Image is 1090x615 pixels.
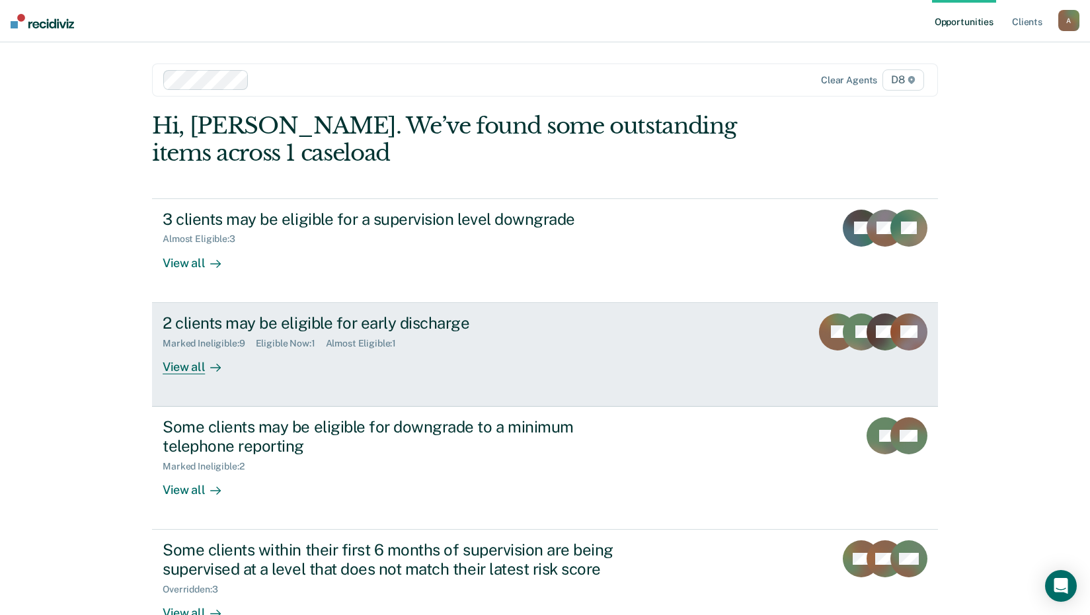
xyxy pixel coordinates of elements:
div: Marked Ineligible : 2 [163,461,254,472]
div: View all [163,471,237,497]
div: Open Intercom Messenger [1045,570,1077,602]
a: Some clients may be eligible for downgrade to a minimum telephone reportingMarked Ineligible:2Vie... [152,407,938,530]
div: View all [163,348,237,374]
span: D8 [882,69,924,91]
div: Some clients may be eligible for downgrade to a minimum telephone reporting [163,417,627,456]
a: 3 clients may be eligible for a supervision level downgradeAlmost Eligible:3View all [152,198,938,303]
div: Some clients within their first 6 months of supervision are being supervised at a level that does... [163,540,627,579]
div: 3 clients may be eligible for a supervision level downgrade [163,210,627,229]
div: Eligible Now : 1 [256,338,326,349]
div: View all [163,245,237,270]
div: 2 clients may be eligible for early discharge [163,313,627,333]
div: Overridden : 3 [163,584,228,595]
div: Hi, [PERSON_NAME]. We’ve found some outstanding items across 1 caseload [152,112,781,167]
div: Almost Eligible : 3 [163,233,246,245]
div: Almost Eligible : 1 [326,338,407,349]
button: A [1058,10,1079,31]
div: Clear agents [821,75,877,86]
a: 2 clients may be eligible for early dischargeMarked Ineligible:9Eligible Now:1Almost Eligible:1Vi... [152,303,938,407]
div: Marked Ineligible : 9 [163,338,255,349]
img: Recidiviz [11,14,74,28]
